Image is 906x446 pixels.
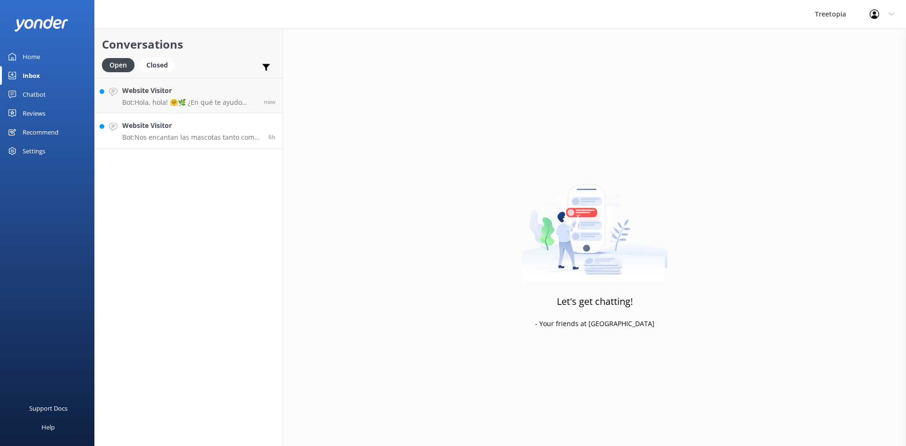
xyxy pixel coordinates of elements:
div: Support Docs [29,399,67,418]
div: Reviews [23,104,45,123]
div: Settings [23,142,45,160]
h4: Website Visitor [122,120,261,131]
a: Closed [139,59,180,70]
div: Chatbot [23,85,46,104]
div: Closed [139,58,175,72]
span: Sep 23 2025 07:07am (UTC -06:00) America/Mexico_City [264,98,276,106]
a: Website VisitorBot:Nos encantan las mascotas tanto como a ti, pero para mantener el equilibrio co... [95,113,283,149]
img: yonder-white-logo.png [14,16,68,32]
span: Sep 23 2025 12:21am (UTC -06:00) America/Mexico_City [268,133,276,141]
div: Inbox [23,66,40,85]
div: Home [23,47,40,66]
p: - Your friends at [GEOGRAPHIC_DATA] [535,319,654,329]
h4: Website Visitor [122,85,257,96]
div: Help [42,418,55,437]
img: artwork of a man stealing a conversation from at giant smartphone [522,164,668,282]
h3: Let's get chatting! [557,294,633,309]
p: Bot: Hola, hola! 🤗🌿 ¿En qué te ayudo hoy? ¡Estoy lista para la aventura! 🚀. [122,98,257,107]
a: Website VisitorBot:Hola, hola! 🤗🌿 ¿En qué te ayudo hoy? ¡Estoy lista para la aventura! 🚀.now [95,78,283,113]
p: Bot: Nos encantan las mascotas tanto como a ti, pero para mantener el equilibrio con el entorno n... [122,133,261,142]
h2: Conversations [102,35,276,53]
div: Recommend [23,123,59,142]
a: Open [102,59,139,70]
div: Open [102,58,134,72]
